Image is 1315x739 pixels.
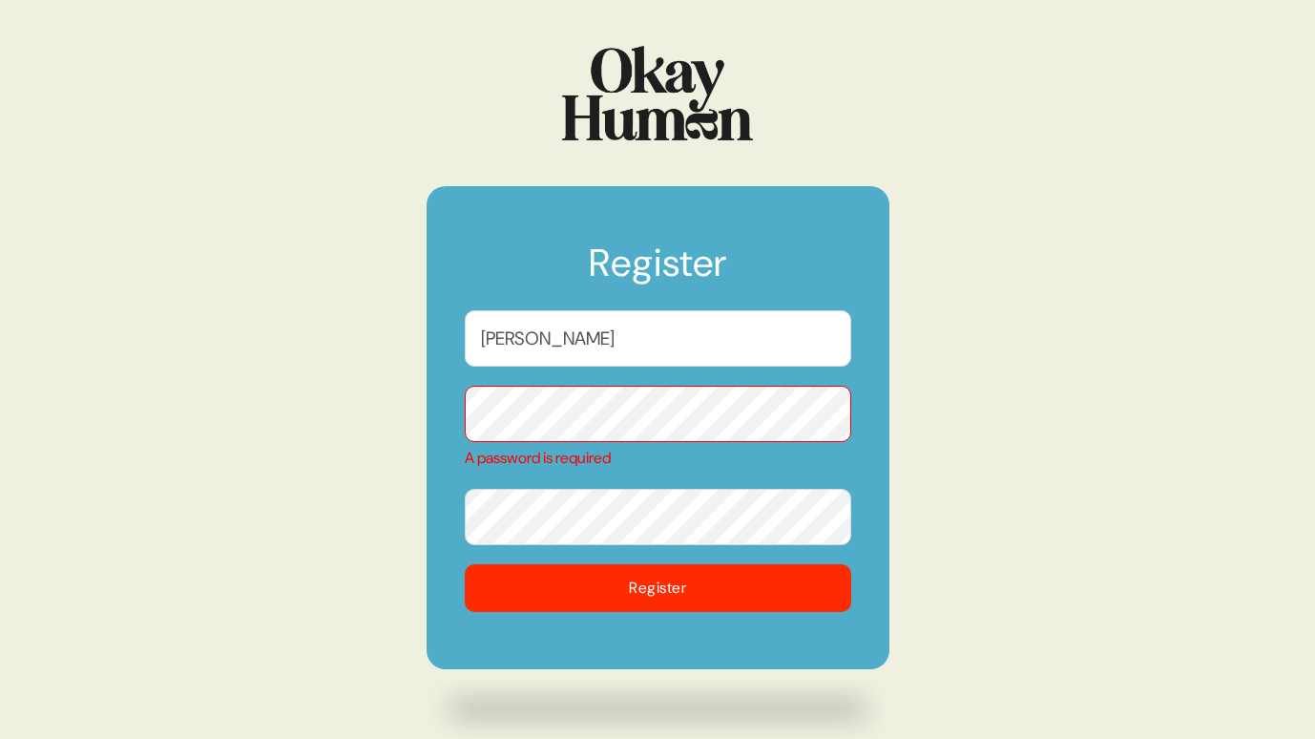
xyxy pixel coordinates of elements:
img: Logo [562,46,753,140]
div: A password is required [465,447,851,470]
button: Register [465,564,851,612]
input: Full Name [465,310,851,367]
h1: Register [465,243,851,301]
img: Drop shadow [427,679,889,739]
